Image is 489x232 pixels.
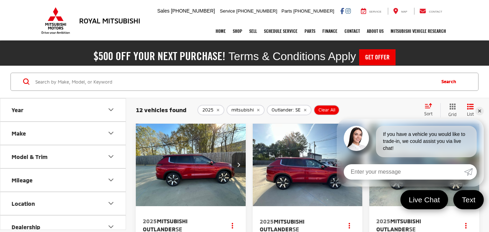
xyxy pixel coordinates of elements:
[107,152,115,161] div: Model & Trim
[35,73,434,90] input: Search by Make, Model, or Keyword
[319,107,335,113] span: Clear All
[12,177,33,183] div: Mileage
[157,8,169,14] span: Sales
[236,8,277,14] span: [PHONE_NUMBER]
[246,22,260,40] a: Sell
[345,8,351,14] a: Instagram: Click to visit our Instagram page
[107,106,115,114] div: Year
[344,126,369,151] img: Agent profile photo
[171,8,215,14] span: [PHONE_NUMBER]
[143,218,157,224] span: 2025
[0,145,126,168] button: Model & TrimModel & Trim
[107,223,115,231] div: Dealership
[107,129,115,137] div: Make
[376,218,390,224] span: 2025
[212,22,229,40] a: Home
[301,22,319,40] a: Parts: Opens in a new tab
[12,224,40,230] div: Dealership
[260,22,301,40] a: Schedule Service: Opens in a new tab
[0,122,126,145] button: MakeMake
[453,190,484,209] a: Text
[267,105,312,115] button: remove Outlander: SE
[202,107,214,113] span: 2025
[281,8,292,14] span: Parts
[340,8,344,14] a: Facebook: Click to visit our Facebook page
[136,106,187,113] span: 12 vehicles found
[272,107,301,113] span: Outlander: SE
[319,22,341,40] a: Finance
[12,107,23,113] div: Year
[135,124,246,206] a: 2025 Mitsubishi Outlander SE2025 Mitsubishi Outlander SE2025 Mitsubishi Outlander SE2025 Mitsubis...
[341,22,363,40] a: Contact
[369,10,382,13] span: Service
[388,8,412,15] a: Map
[229,22,246,40] a: Shop
[197,105,224,115] button: remove 2025
[12,130,26,137] div: Make
[232,223,233,228] span: dropdown dots
[344,164,464,180] input: Enter your message
[363,22,387,40] a: About Us
[467,111,474,117] span: List
[349,223,350,228] span: dropdown dots
[343,219,355,231] button: Actions
[0,192,126,215] button: LocationLocation
[226,219,239,231] button: Actions
[143,218,188,232] span: Mitsubishi Outlander
[460,219,472,231] button: Actions
[376,218,421,232] span: Mitsubishi Outlander
[421,103,440,117] button: Select sort value
[376,126,477,157] div: If you have a vehicle you would like to trade-in, we could assist you via live chat!
[252,124,363,206] div: 2025 Mitsubishi Outlander SE 0
[135,124,246,206] div: 2025 Mitsubishi Outlander SE 0
[434,73,466,90] button: Search
[232,153,246,177] button: Next image
[405,195,443,204] span: Live Chat
[252,124,363,207] img: 2025 Mitsubishi Outlander SE
[260,218,274,225] span: 2025
[107,176,115,184] div: Mileage
[220,8,235,14] span: Service
[293,8,334,14] span: [PHONE_NUMBER]
[465,223,467,228] span: dropdown dots
[414,8,448,15] a: Contact
[231,107,254,113] span: mitsubishi
[314,105,340,115] button: Clear All
[12,200,35,207] div: Location
[359,49,396,65] a: Get Offer
[252,124,363,206] a: 2025 Mitsubishi Outlander SE2025 Mitsubishi Outlander SE2025 Mitsubishi Outlander SE2025 Mitsubis...
[93,51,225,61] h2: $500 off your next purchase!
[440,103,462,117] button: Grid View
[462,103,479,117] button: List View
[12,153,48,160] div: Model & Trim
[0,99,126,121] button: YearYear
[356,8,387,15] a: Service
[0,169,126,191] button: MileageMileage
[228,50,356,63] span: Terms & Conditions Apply
[135,124,246,206] img: 2025 Mitsubishi Outlander SE
[458,195,479,204] span: Text
[226,105,265,115] button: remove mitsubishi
[464,164,477,180] a: Submit
[387,22,449,40] a: Mitsubishi Vehicle Research
[107,199,115,208] div: Location
[424,111,433,116] span: Sort
[40,7,71,34] img: Mitsubishi
[429,10,442,13] span: Contact
[448,111,456,117] span: Grid
[401,10,407,13] span: Map
[400,190,448,209] a: Live Chat
[79,17,140,24] h3: Royal Mitsubishi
